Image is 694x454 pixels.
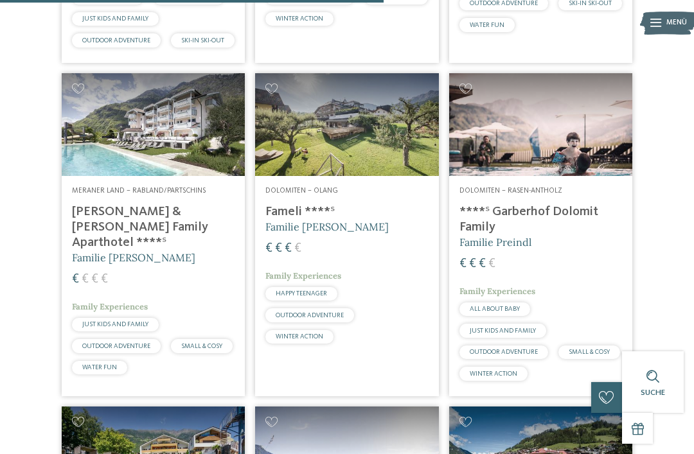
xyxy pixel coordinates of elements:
h4: [PERSON_NAME] & [PERSON_NAME] Family Aparthotel ****ˢ [72,204,235,250]
span: WINTER ACTION [276,333,323,340]
span: € [91,273,98,286]
span: € [479,258,486,270]
span: € [488,258,495,270]
span: Familie [PERSON_NAME] [72,251,195,264]
span: OUTDOOR ADVENTURE [82,37,150,44]
span: Dolomiten – Rasen-Antholz [459,187,562,195]
span: € [72,273,79,286]
h4: ****ˢ Garberhof Dolomit Family [459,204,622,235]
span: ALL ABOUT BABY [470,306,520,312]
span: SKI-IN SKI-OUT [181,37,224,44]
a: Familienhotels gesucht? Hier findet ihr die besten! Dolomiten – Olang Fameli ****ˢ Familie [PERSO... [255,73,438,396]
img: Familienhotels gesucht? Hier findet ihr die besten! [449,73,632,176]
a: Familienhotels gesucht? Hier findet ihr die besten! Meraner Land – Rabland/Partschins [PERSON_NAM... [62,73,245,396]
span: JUST KIDS AND FAMILY [82,321,148,327]
span: Suche [641,389,665,397]
img: Familienhotels gesucht? Hier findet ihr die besten! [62,73,245,176]
span: Meraner Land – Rabland/Partschins [72,187,206,195]
span: HAPPY TEENAGER [276,290,327,297]
span: WINTER ACTION [276,15,323,22]
span: € [101,273,108,286]
span: Dolomiten – Olang [265,187,338,195]
span: JUST KIDS AND FAMILY [470,327,536,334]
span: SMALL & COSY [569,349,610,355]
span: SMALL & COSY [181,343,222,349]
span: Familie Preindl [459,236,531,249]
span: Family Experiences [265,270,341,281]
span: € [469,258,476,270]
span: € [265,242,272,255]
span: Family Experiences [72,301,148,312]
span: OUTDOOR ADVENTURE [82,343,150,349]
span: OUTDOOR ADVENTURE [470,349,538,355]
img: Familienhotels gesucht? Hier findet ihr die besten! [255,73,438,176]
span: € [459,258,467,270]
span: WINTER ACTION [470,371,517,377]
span: JUST KIDS AND FAMILY [82,15,148,22]
span: WATER FUN [82,364,117,371]
span: WATER FUN [470,22,504,28]
span: Familie [PERSON_NAME] [265,220,389,233]
span: OUTDOOR ADVENTURE [276,312,344,319]
a: Familienhotels gesucht? Hier findet ihr die besten! Dolomiten – Rasen-Antholz ****ˢ Garberhof Dol... [449,73,632,396]
span: € [275,242,282,255]
span: Family Experiences [459,286,535,297]
span: € [285,242,292,255]
span: € [82,273,89,286]
span: € [294,242,301,255]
